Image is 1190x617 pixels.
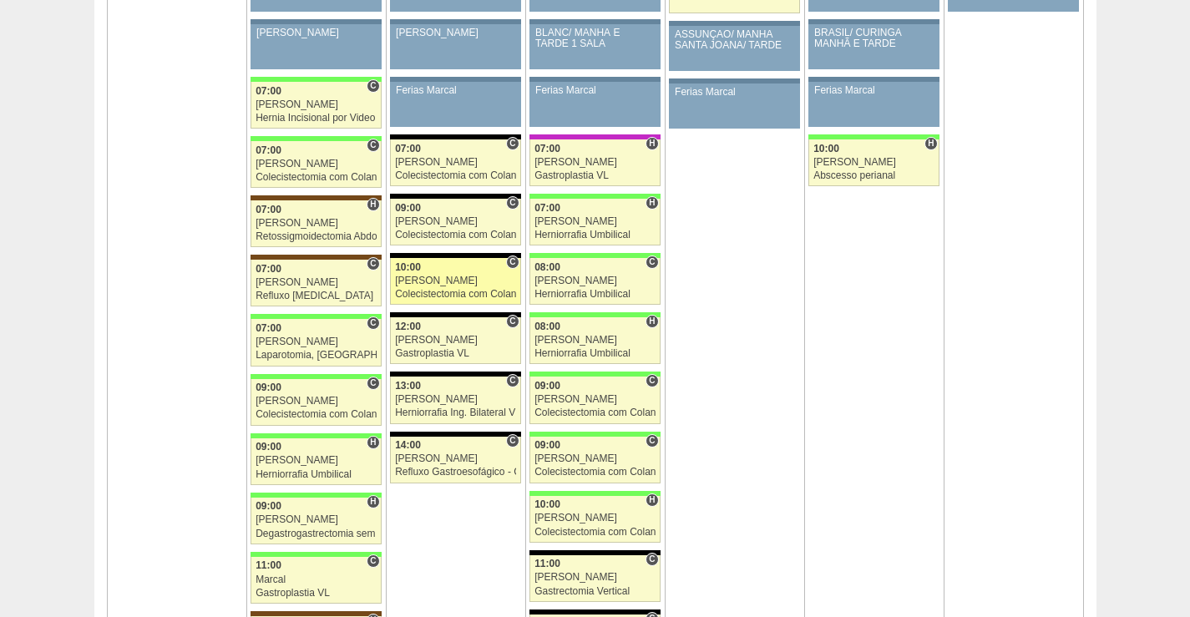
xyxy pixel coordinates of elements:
div: Ferias Marcal [396,85,515,96]
div: Key: Blanc [529,609,660,614]
a: BLANC/ MANHÃ E TARDE 1 SALA [529,24,660,69]
div: Key: Santa Joana [251,195,381,200]
span: 07:00 [256,322,281,334]
div: Key: Brasil [251,552,381,557]
a: Ferias Marcal [390,82,520,127]
div: Key: Aviso [390,77,520,82]
a: Ferias Marcal [808,82,939,127]
div: [PERSON_NAME] [534,276,656,286]
div: Key: Brasil [529,372,660,377]
span: 07:00 [256,144,281,156]
div: [PERSON_NAME] [395,394,516,405]
div: [PERSON_NAME] [534,572,656,583]
span: 07:00 [534,143,560,154]
a: C 11:00 [PERSON_NAME] Gastrectomia Vertical [529,555,660,602]
div: Key: Blanc [390,253,520,258]
div: [PERSON_NAME] [813,157,934,168]
div: Key: Aviso [529,19,660,24]
div: [PERSON_NAME] [256,455,377,466]
span: Hospital [646,137,658,150]
div: [PERSON_NAME] [395,335,516,346]
div: [PERSON_NAME] [256,99,377,110]
span: 08:00 [534,261,560,273]
div: Herniorrafia Ing. Bilateral VL [395,407,516,418]
a: H 08:00 [PERSON_NAME] Herniorrafia Umbilical [529,317,660,364]
div: [PERSON_NAME] [395,453,516,464]
div: Key: Aviso [529,77,660,82]
div: Key: Blanc [390,432,520,437]
div: Key: Brasil [251,77,381,82]
div: Colecistectomia com Colangiografia VL [534,407,656,418]
div: Key: Brasil [251,314,381,319]
div: [PERSON_NAME] [256,277,377,288]
a: C 07:00 [PERSON_NAME] Laparotomia, [GEOGRAPHIC_DATA], Drenagem, Bridas [251,319,381,366]
a: H 07:00 [PERSON_NAME] Retossigmoidectomia Abdominal VL [251,200,381,247]
div: Colecistectomia com Colangiografia VL [534,467,656,478]
a: H 09:00 [PERSON_NAME] Herniorrafia Umbilical [251,438,381,485]
a: C 09:00 [PERSON_NAME] Colecistectomia com Colangiografia VL [529,377,660,423]
div: ASSUNÇÃO/ MANHÃ SANTA JOANA/ TARDE [675,29,794,51]
div: Herniorrafia Umbilical [534,230,656,240]
span: 09:00 [534,380,560,392]
div: [PERSON_NAME] [534,394,656,405]
div: Colecistectomia com Colangiografia VL [256,409,377,420]
div: [PERSON_NAME] [534,157,656,168]
span: Consultório [506,196,519,210]
div: Ferias Marcal [814,85,934,96]
a: C 07:00 [PERSON_NAME] Hernia Incisional por Video [251,82,381,129]
span: Consultório [646,553,658,566]
a: [PERSON_NAME] [390,24,520,69]
span: 12:00 [395,321,421,332]
div: [PERSON_NAME] [395,276,516,286]
div: Gastroplastia VL [395,348,516,359]
div: [PERSON_NAME] [534,335,656,346]
span: Consultório [506,434,519,448]
span: 09:00 [256,500,281,512]
span: 10:00 [395,261,421,273]
div: [PERSON_NAME] [534,216,656,227]
div: Key: Brasil [529,432,660,437]
a: BRASIL/ CURINGA MANHÃ E TARDE [808,24,939,69]
div: Key: Aviso [390,19,520,24]
a: C 13:00 [PERSON_NAME] Herniorrafia Ing. Bilateral VL [390,377,520,423]
a: Ferias Marcal [669,83,799,129]
div: [PERSON_NAME] [534,453,656,464]
div: Refluxo [MEDICAL_DATA] esofágico Robótico [256,291,377,301]
a: ASSUNÇÃO/ MANHÃ SANTA JOANA/ TARDE [669,26,799,71]
span: Consultório [367,554,379,568]
div: Refluxo Gastroesofágico - Cirurgia VL [395,467,516,478]
span: Consultório [646,255,658,269]
div: Key: Maria Braido [529,134,660,139]
div: Key: Blanc [390,194,520,199]
div: [PERSON_NAME] [256,159,377,169]
div: Abscesso perianal [813,170,934,181]
a: C 12:00 [PERSON_NAME] Gastroplastia VL [390,317,520,364]
span: Consultório [367,257,379,271]
a: H 07:00 [PERSON_NAME] Herniorrafia Umbilical [529,199,660,245]
span: 11:00 [534,558,560,569]
span: 09:00 [395,202,421,214]
span: 10:00 [534,498,560,510]
div: Key: Santa Joana [251,255,381,260]
span: Hospital [367,436,379,449]
span: Consultório [506,315,519,328]
div: Key: Brasil [251,493,381,498]
div: Colecistectomia com Colangiografia VL [395,170,516,181]
div: Ferias Marcal [675,87,794,98]
div: [PERSON_NAME] [396,28,515,38]
a: C 09:00 [PERSON_NAME] Colecistectomia com Colangiografia VL [251,379,381,426]
div: Key: Blanc [390,134,520,139]
div: Key: Aviso [808,77,939,82]
div: Colecistectomia com Colangiografia VL [395,230,516,240]
div: Key: Brasil [529,253,660,258]
div: Key: Brasil [529,312,660,317]
div: Gastroplastia VL [256,588,377,599]
span: Consultório [367,316,379,330]
div: [PERSON_NAME] [395,157,516,168]
div: Key: Brasil [808,134,939,139]
div: [PERSON_NAME] [395,216,516,227]
span: 14:00 [395,439,421,451]
div: Key: Aviso [808,19,939,24]
a: C 07:00 [PERSON_NAME] Refluxo [MEDICAL_DATA] esofágico Robótico [251,260,381,306]
span: Consultório [506,137,519,150]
